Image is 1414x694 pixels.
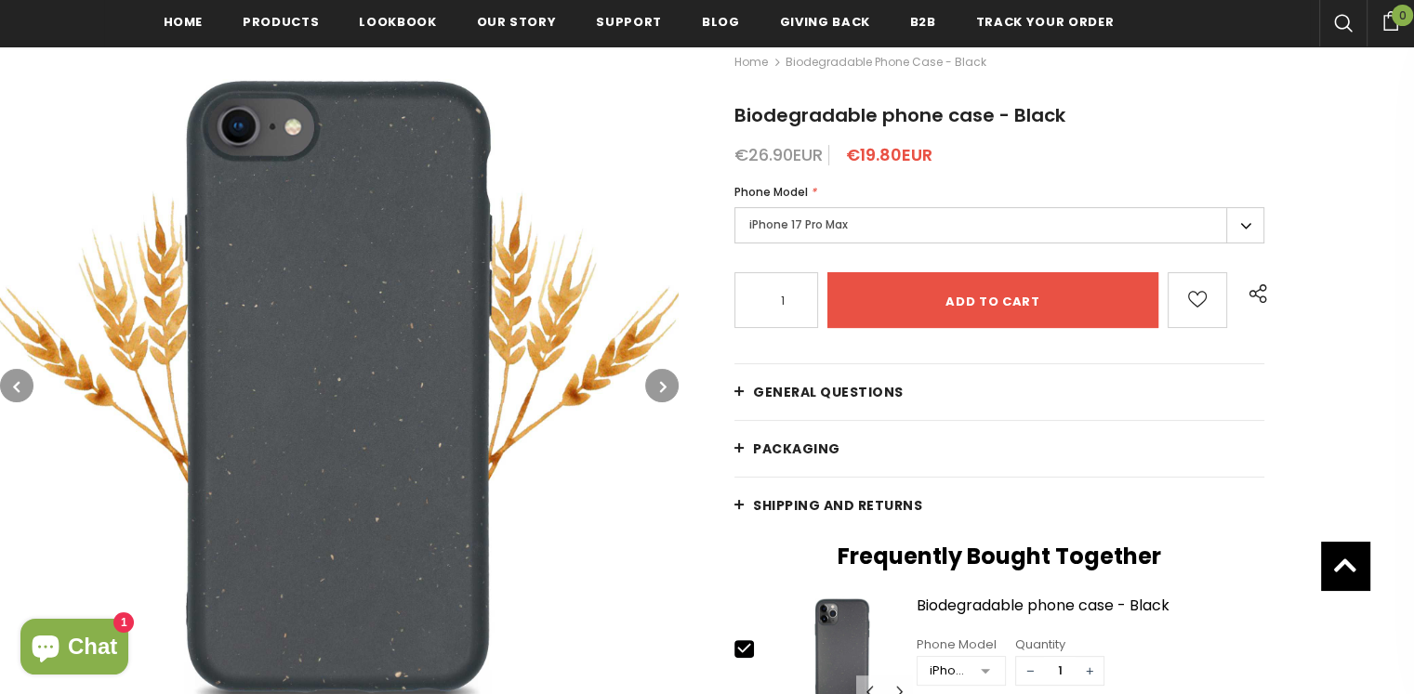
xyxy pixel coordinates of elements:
span: Biodegradable phone case - Black [786,51,986,73]
span: 0 [1392,5,1413,26]
span: B2B [910,13,936,31]
span: Products [243,13,319,31]
span: Shipping and returns [753,496,922,515]
span: PACKAGING [753,439,840,458]
a: Home [734,51,768,73]
span: Giving back [780,13,870,31]
span: + [1076,657,1103,685]
span: €26.90EUR [734,143,823,166]
span: Home [164,13,204,31]
span: Lookbook [359,13,436,31]
span: − [1016,657,1044,685]
a: PACKAGING [734,421,1264,477]
span: €19.80EUR [846,143,932,166]
div: Quantity [1015,635,1104,654]
span: Phone Model [734,184,808,200]
span: Our Story [477,13,557,31]
span: Blog [702,13,740,31]
h2: Frequently Bought Together [734,543,1264,570]
a: Shipping and returns [734,478,1264,533]
div: iPhone 11 PRO MAX [930,661,968,680]
a: 0 [1367,8,1414,31]
div: Phone Model [917,635,1006,654]
inbox-online-store-chat: Shopify online store chat [15,619,134,679]
span: support [596,13,662,31]
a: General Questions [734,364,1264,420]
a: Biodegradable phone case - Black [917,597,1264,630]
span: Track your order [976,13,1114,31]
label: iPhone 17 Pro Max [734,207,1264,243]
input: Add to cart [827,272,1158,328]
span: General Questions [753,383,904,401]
span: Biodegradable phone case - Black [734,102,1065,128]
